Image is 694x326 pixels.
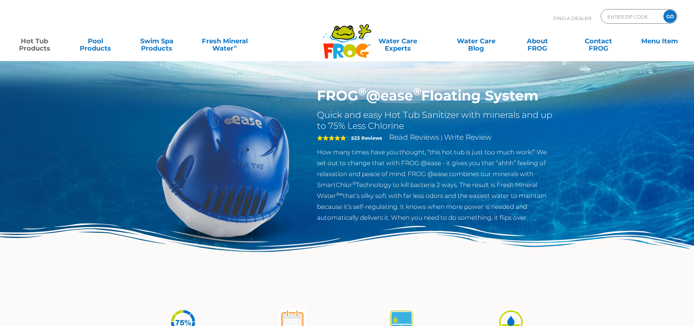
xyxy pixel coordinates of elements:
span: 5 [317,135,346,141]
h1: FROG @ease Floating System [317,87,555,104]
a: Read Reviews [389,133,439,142]
p: Find A Dealer [553,9,591,27]
a: PoolProducts [68,34,123,48]
sup: ® [358,85,366,98]
strong: 523 Reviews [351,135,382,141]
a: Write Review [444,133,491,142]
a: Fresh MineralWater∞ [191,34,259,48]
a: Swim SpaProducts [130,34,184,48]
a: Water CareExperts [354,34,442,48]
img: hot-tub-product-atease-system.png [140,87,306,254]
sup: ® [352,180,356,186]
a: Menu Item [632,34,687,48]
a: ContactFROG [571,34,626,48]
sup: ® [413,85,421,98]
p: How many times have you thought, “this hot tub is just too much work!” We set out to change that ... [317,147,555,223]
a: Hot TubProducts [7,34,62,48]
a: Water CareBlog [449,34,503,48]
sup: ®∞ [336,191,343,197]
h2: Quick and easy Hot Tub Sanitizer with minerals and up to 75% Less Chlorine [317,110,555,131]
span: | [441,134,443,141]
img: Frog Products Logo [319,15,375,59]
input: GO [663,10,677,23]
a: AboutFROG [510,34,564,48]
sup: ∞ [234,43,237,49]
